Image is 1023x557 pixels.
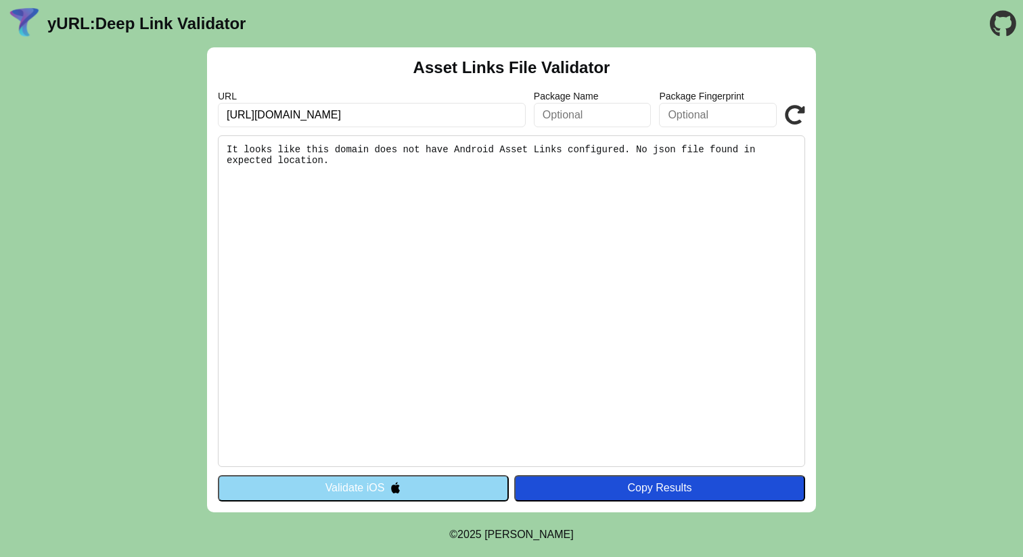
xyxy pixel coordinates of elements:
a: yURL:Deep Link Validator [47,14,246,33]
button: Validate iOS [218,475,509,501]
label: Package Name [534,91,652,102]
label: Package Fingerprint [659,91,777,102]
input: Optional [534,103,652,127]
img: yURL Logo [7,6,42,41]
label: URL [218,91,526,102]
a: Michael Ibragimchayev's Personal Site [484,529,574,540]
span: 2025 [457,529,482,540]
img: appleIcon.svg [390,482,401,493]
h2: Asset Links File Validator [413,58,610,77]
input: Required [218,103,526,127]
pre: It looks like this domain does not have Android Asset Links configured. No json file found in exp... [218,135,805,467]
input: Optional [659,103,777,127]
button: Copy Results [514,475,805,501]
footer: © [449,512,573,557]
div: Copy Results [521,482,798,494]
